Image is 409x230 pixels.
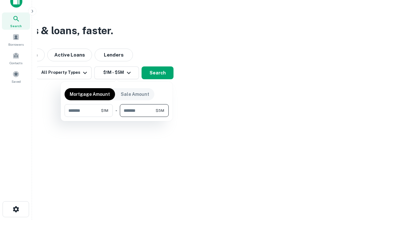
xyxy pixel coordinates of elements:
[121,91,149,98] p: Sale Amount
[377,158,409,189] iframe: Chat Widget
[156,108,164,113] span: $5M
[115,104,117,117] div: -
[70,91,110,98] p: Mortgage Amount
[101,108,108,113] span: $1M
